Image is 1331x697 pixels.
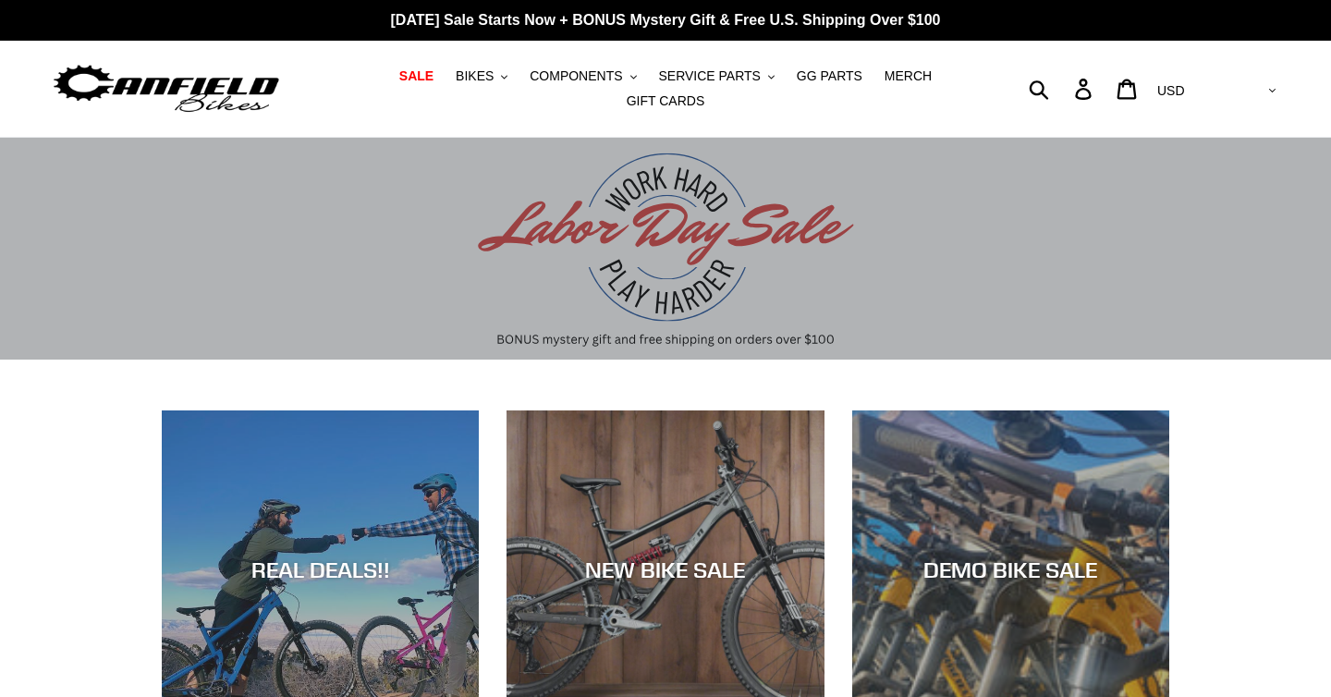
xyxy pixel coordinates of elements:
[507,556,824,582] div: NEW BIKE SALE
[658,68,760,84] span: SERVICE PARTS
[399,68,433,84] span: SALE
[797,68,862,84] span: GG PARTS
[885,68,932,84] span: MERCH
[852,556,1169,582] div: DEMO BIKE SALE
[51,60,282,118] img: Canfield Bikes
[1039,68,1086,109] input: Search
[390,64,443,89] a: SALE
[520,64,645,89] button: COMPONENTS
[446,64,517,89] button: BIKES
[788,64,872,89] a: GG PARTS
[875,64,941,89] a: MERCH
[456,68,494,84] span: BIKES
[617,89,714,114] a: GIFT CARDS
[162,556,479,582] div: REAL DEALS!!
[530,68,622,84] span: COMPONENTS
[649,64,783,89] button: SERVICE PARTS
[627,93,705,109] span: GIFT CARDS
